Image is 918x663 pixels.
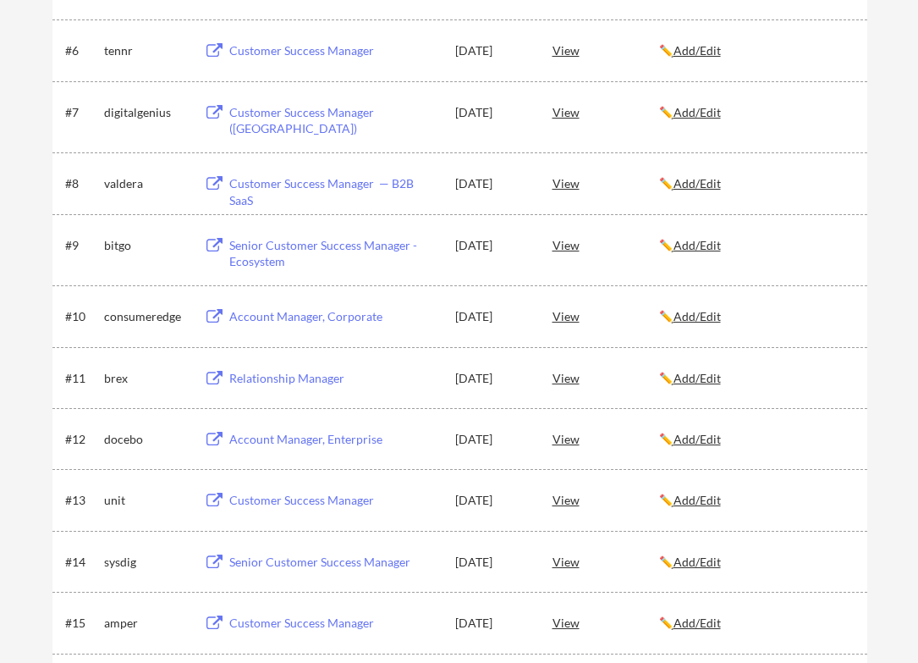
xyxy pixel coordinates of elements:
[104,431,189,448] div: docebo
[552,362,659,393] div: View
[104,615,189,632] div: amper
[659,554,852,571] div: ✏️
[229,431,439,448] div: Account Manager, Enterprise
[229,615,439,632] div: Customer Success Manager
[455,431,530,448] div: [DATE]
[659,492,852,509] div: ✏️
[552,301,659,331] div: View
[104,104,189,121] div: digitalgenius
[552,607,659,638] div: View
[229,492,439,509] div: Customer Success Manager
[552,97,659,127] div: View
[65,42,98,59] div: #6
[229,175,439,208] div: Customer Success Manager — B2B SaaS
[104,42,189,59] div: tennr
[552,229,659,260] div: View
[673,616,721,630] u: Add/Edit
[552,423,659,454] div: View
[65,308,98,325] div: #10
[455,308,530,325] div: [DATE]
[104,370,189,387] div: brex
[673,43,721,58] u: Add/Edit
[104,308,189,325] div: consumeredge
[65,175,98,192] div: #8
[104,554,189,571] div: sysdig
[65,104,98,121] div: #7
[455,42,530,59] div: [DATE]
[229,308,439,325] div: Account Manager, Corporate
[659,42,852,59] div: ✏️
[659,615,852,632] div: ✏️
[673,371,721,385] u: Add/Edit
[659,308,852,325] div: ✏️
[229,42,439,59] div: Customer Success Manager
[659,104,852,121] div: ✏️
[455,615,530,632] div: [DATE]
[65,615,98,632] div: #15
[552,484,659,515] div: View
[104,492,189,509] div: unit
[659,431,852,448] div: ✏️
[455,104,530,121] div: [DATE]
[104,175,189,192] div: valdera
[552,35,659,65] div: View
[455,370,530,387] div: [DATE]
[659,237,852,254] div: ✏️
[65,431,98,448] div: #12
[455,175,530,192] div: [DATE]
[673,309,721,323] u: Add/Edit
[229,370,439,387] div: Relationship Manager
[552,546,659,577] div: View
[673,493,721,507] u: Add/Edit
[229,104,439,137] div: Customer Success Manager ([GEOGRAPHIC_DATA])
[455,492,530,509] div: [DATE]
[104,237,189,254] div: bitgo
[673,238,721,252] u: Add/Edit
[229,237,439,270] div: Senior Customer Success Manager - Ecosystem
[65,554,98,571] div: #14
[673,176,721,191] u: Add/Edit
[65,370,98,387] div: #11
[673,432,721,446] u: Add/Edit
[455,237,530,254] div: [DATE]
[659,370,852,387] div: ✏️
[673,105,721,119] u: Add/Edit
[65,492,98,509] div: #13
[659,175,852,192] div: ✏️
[229,554,439,571] div: Senior Customer Success Manager
[65,237,98,254] div: #9
[673,555,721,569] u: Add/Edit
[552,168,659,198] div: View
[455,554,530,571] div: [DATE]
